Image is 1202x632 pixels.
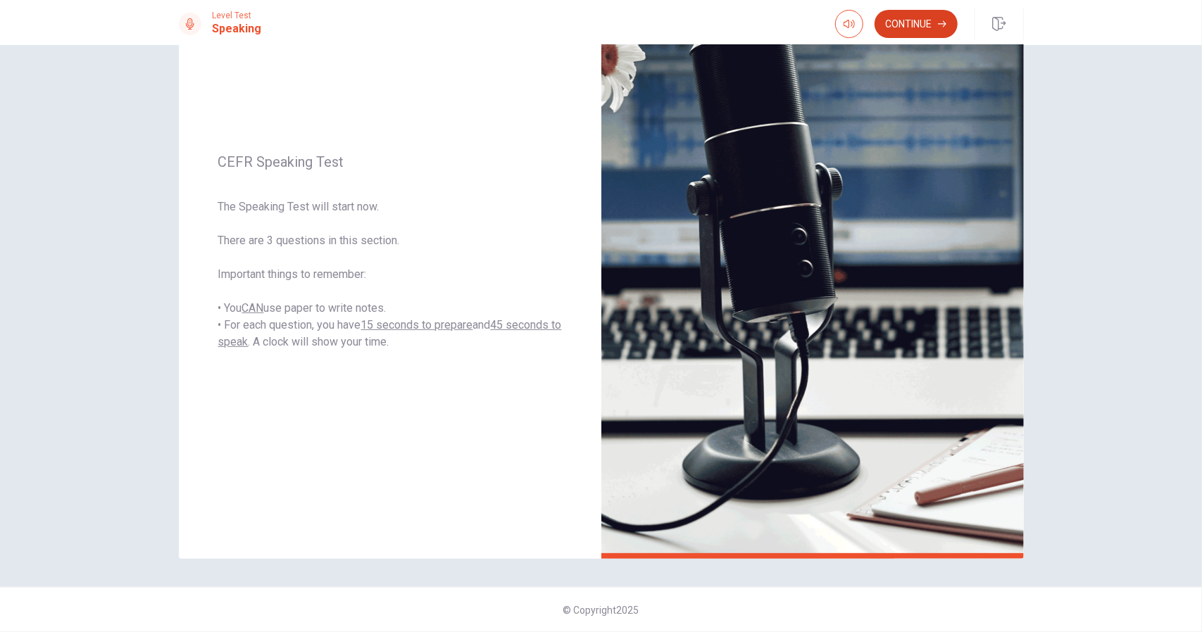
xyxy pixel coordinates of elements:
[563,605,639,616] span: © Copyright 2025
[242,301,264,315] u: CAN
[218,153,562,170] span: CEFR Speaking Test
[875,10,958,38] button: Continue
[361,318,473,331] u: 15 seconds to prepare
[213,11,262,20] span: Level Test
[213,20,262,37] h1: Speaking
[218,198,562,350] span: The Speaking Test will start now. There are 3 questions in this section. Important things to reme...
